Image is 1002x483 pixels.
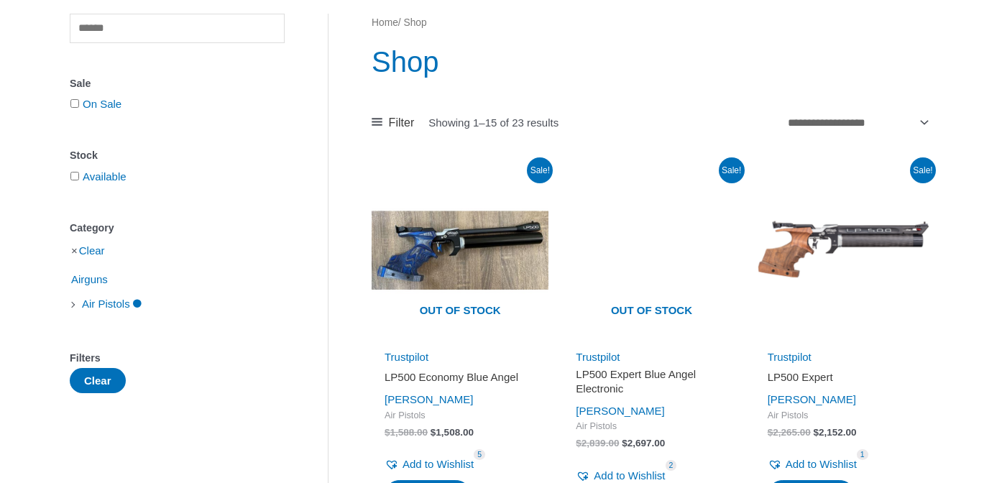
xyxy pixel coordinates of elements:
[70,73,285,94] div: Sale
[431,427,436,438] span: $
[372,162,548,339] a: Out of stock
[385,427,428,438] bdi: 1,588.00
[576,367,727,401] a: LP500 Expert Blue Angel Electronic
[70,267,109,292] span: Airguns
[814,427,819,438] span: $
[768,427,811,438] bdi: 2,265.00
[70,218,285,239] div: Category
[474,449,485,460] span: 5
[79,244,105,257] a: Clear
[81,297,143,309] a: Air Pistols
[70,368,126,393] button: Clear
[385,410,536,422] span: Air Pistols
[666,460,677,471] span: 2
[563,162,740,339] img: LP500 Expert Blue Angel Electronic
[786,458,857,470] span: Add to Wishlist
[719,157,745,183] span: Sale!
[70,272,109,285] a: Airguns
[382,295,538,328] span: Out of stock
[372,112,414,134] a: Filter
[768,427,773,438] span: $
[576,351,620,363] a: Trustpilot
[385,393,473,405] a: [PERSON_NAME]
[403,458,474,470] span: Add to Wishlist
[576,420,727,433] span: Air Pistols
[622,438,628,448] span: $
[910,157,936,183] span: Sale!
[385,427,390,438] span: $
[768,370,919,390] a: LP500 Expert
[755,162,932,339] img: LP500 Expert
[768,393,856,405] a: [PERSON_NAME]
[576,438,619,448] bdi: 2,839.00
[372,14,932,32] nav: Breadcrumb
[372,42,932,82] h1: Shop
[81,292,132,316] span: Air Pistols
[527,157,553,183] span: Sale!
[428,117,559,128] p: Showing 1–15 of 23 results
[576,438,582,448] span: $
[563,162,740,339] a: Out of stock
[83,98,121,110] a: On Sale
[782,111,932,134] select: Shop order
[70,348,285,369] div: Filters
[70,99,79,108] input: On Sale
[385,370,536,385] h2: LP500 Economy Blue Angel
[622,438,665,448] bdi: 2,697.00
[576,367,727,395] h2: LP500 Expert Blue Angel Electronic
[594,469,665,482] span: Add to Wishlist
[372,162,548,339] img: LP500 Economy Blue Angel
[431,427,474,438] bdi: 1,508.00
[385,454,474,474] a: Add to Wishlist
[768,370,919,385] h2: LP500 Expert
[70,145,285,166] div: Stock
[768,410,919,422] span: Air Pistols
[768,351,812,363] a: Trustpilot
[70,172,79,180] input: Available
[385,370,536,390] a: LP500 Economy Blue Angel
[385,351,428,363] a: Trustpilot
[814,427,857,438] bdi: 2,152.00
[857,449,868,460] span: 1
[389,112,415,134] span: Filter
[574,295,729,328] span: Out of stock
[83,170,127,183] a: Available
[372,17,398,28] a: Home
[576,405,664,417] a: [PERSON_NAME]
[768,454,857,474] a: Add to Wishlist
